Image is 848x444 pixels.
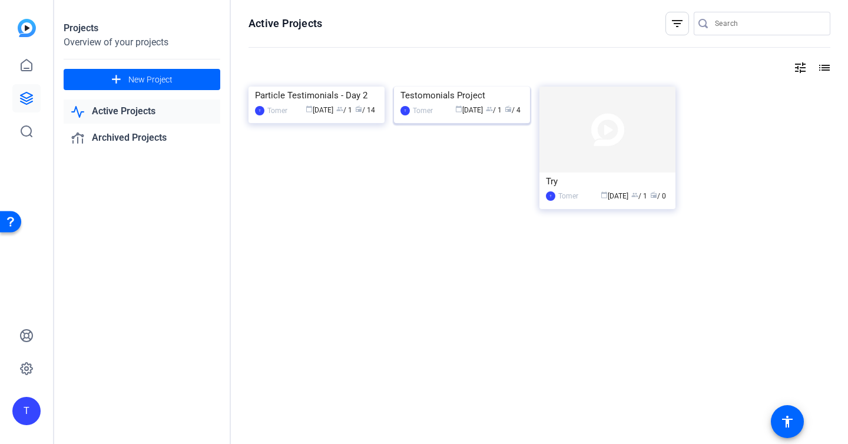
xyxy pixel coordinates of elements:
[558,190,578,202] div: Tomer
[355,106,375,114] span: / 14
[64,35,220,49] div: Overview of your projects
[12,397,41,425] div: T
[336,106,352,114] span: / 1
[546,173,669,190] div: Try
[400,106,410,115] div: T
[64,100,220,124] a: Active Projects
[650,192,666,200] span: / 0
[400,87,524,104] div: Testomonials Project
[715,16,821,31] input: Search
[306,106,333,114] span: [DATE]
[505,106,521,114] span: / 4
[455,105,462,112] span: calendar_today
[64,69,220,90] button: New Project
[455,106,483,114] span: [DATE]
[413,105,433,117] div: Tomer
[631,192,647,200] span: / 1
[249,16,322,31] h1: Active Projects
[601,192,628,200] span: [DATE]
[306,105,313,112] span: calendar_today
[486,105,493,112] span: group
[64,126,220,150] a: Archived Projects
[109,72,124,87] mat-icon: add
[355,105,362,112] span: radio
[793,61,807,75] mat-icon: tune
[255,106,264,115] div: T
[670,16,684,31] mat-icon: filter_list
[18,19,36,37] img: blue-gradient.svg
[128,74,173,86] span: New Project
[816,61,830,75] mat-icon: list
[336,105,343,112] span: group
[780,415,794,429] mat-icon: accessibility
[601,191,608,198] span: calendar_today
[486,106,502,114] span: / 1
[64,21,220,35] div: Projects
[267,105,287,117] div: Tomer
[650,191,657,198] span: radio
[631,191,638,198] span: group
[255,87,378,104] div: Particle Testimonials - Day 2
[546,191,555,201] div: T
[505,105,512,112] span: radio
